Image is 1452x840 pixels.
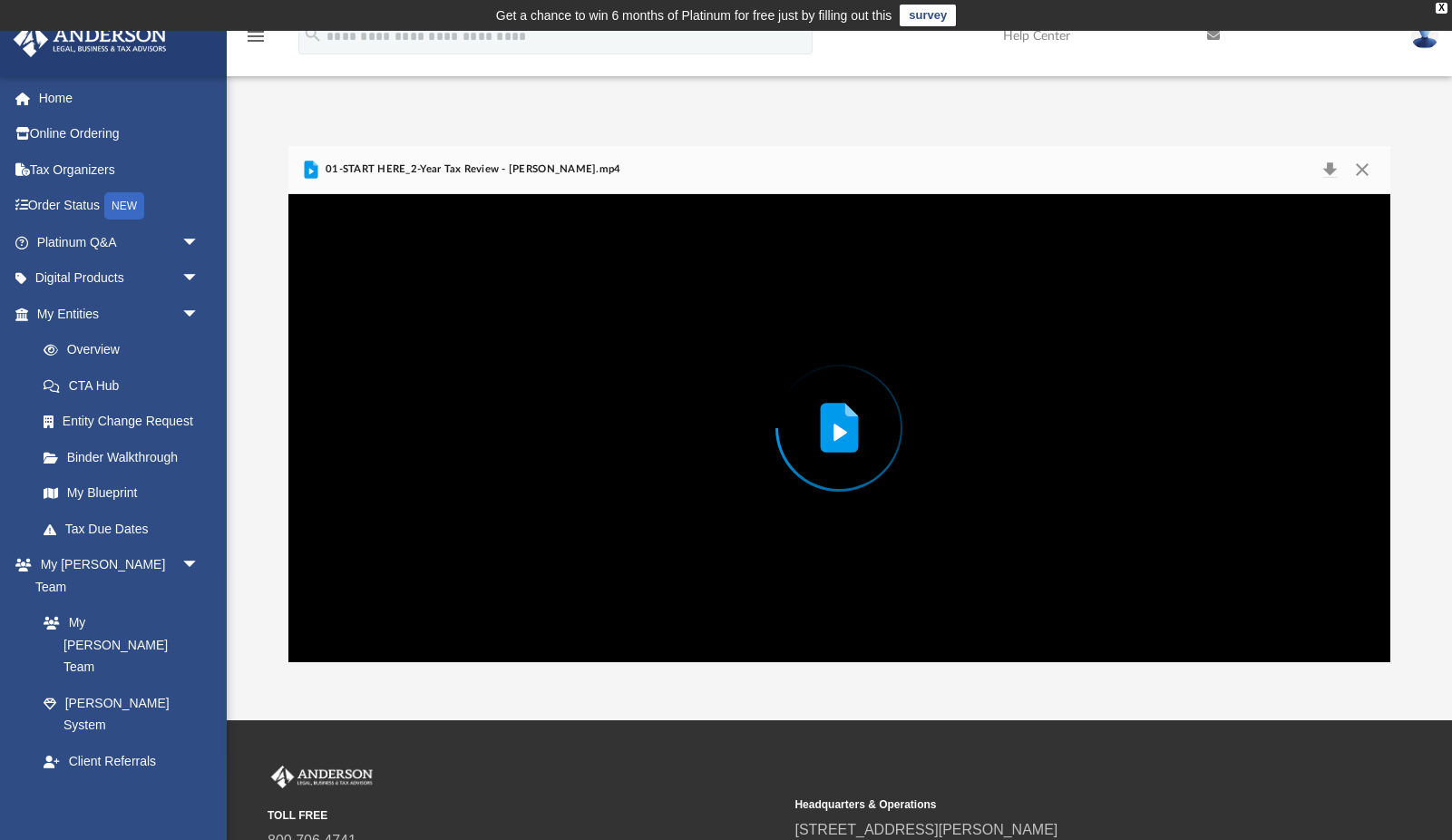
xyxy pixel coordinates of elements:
a: CTA Hub [25,367,227,404]
small: TOLL FREE [268,807,782,824]
button: Download [1314,157,1347,182]
a: [STREET_ADDRESS][PERSON_NAME] [794,822,1057,837]
img: User Pic [1411,23,1438,49]
span: 01-START HERE_2-Year Tax Review - [PERSON_NAME].mp4 [322,161,621,178]
a: Tax Due Dates [25,511,227,547]
div: close [1436,3,1447,14]
a: Platinum Q&Aarrow_drop_down [13,224,227,260]
a: My [PERSON_NAME] Teamarrow_drop_down [13,547,218,605]
button: Close [1346,157,1379,182]
a: menu [245,34,267,47]
a: My Entitiesarrow_drop_down [13,296,227,332]
span: arrow_drop_down [181,224,218,261]
div: Get a chance to win 6 months of Platinum for free just by filling out this [496,5,892,26]
a: Home [13,80,227,116]
a: Online Ordering [13,116,227,152]
a: Client Referrals [25,743,218,779]
a: Order StatusNEW [13,188,227,225]
i: menu [245,25,267,47]
div: Preview [288,146,1391,662]
a: My Blueprint [25,475,218,512]
span: arrow_drop_down [181,547,218,584]
a: Digital Productsarrow_drop_down [13,260,227,297]
a: Binder Walkthrough [25,439,227,475]
a: My [PERSON_NAME] Team [25,605,209,686]
div: NEW [104,192,144,220]
img: Anderson Advisors Platinum Portal [8,22,172,57]
img: Anderson Advisors Platinum Portal [268,766,376,789]
a: Tax Organizers [13,151,227,188]
a: [PERSON_NAME] System [25,685,218,743]
i: search [303,24,323,44]
a: Entity Change Request [25,404,227,440]
a: My Documentsarrow_drop_down [13,779,218,816]
small: Headquarters & Operations [794,796,1309,813]
span: arrow_drop_down [181,296,218,333]
span: arrow_drop_down [181,779,218,816]
span: arrow_drop_down [181,260,218,298]
a: survey [900,5,956,26]
a: Overview [25,332,227,368]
